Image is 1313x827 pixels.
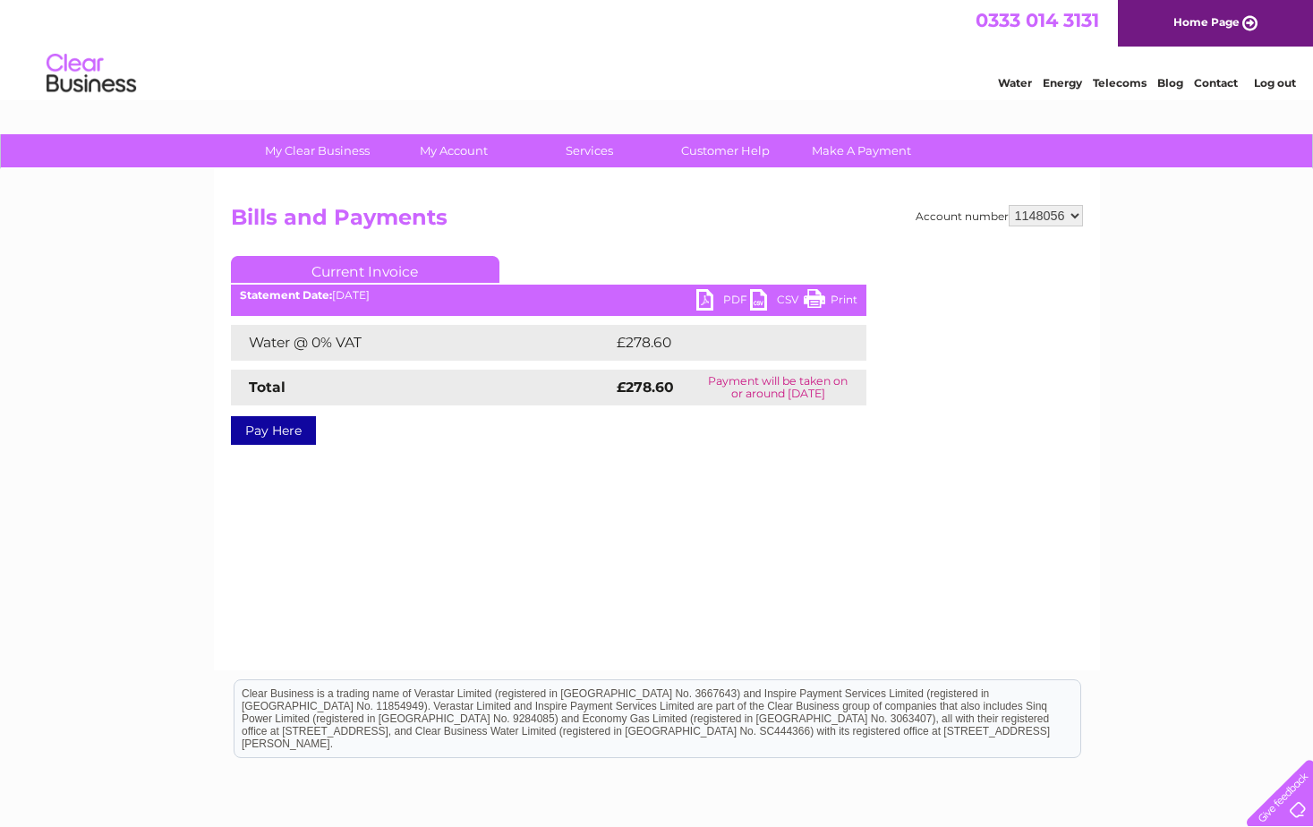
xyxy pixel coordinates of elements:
strong: Total [249,379,286,396]
a: Customer Help [652,134,799,167]
a: Telecoms [1093,76,1147,90]
div: Clear Business is a trading name of Verastar Limited (registered in [GEOGRAPHIC_DATA] No. 3667643... [234,10,1080,87]
h2: Bills and Payments [231,205,1083,239]
a: My Clear Business [243,134,391,167]
a: Make A Payment [788,134,935,167]
td: £278.60 [612,325,835,361]
strong: £278.60 [617,379,674,396]
div: [DATE] [231,289,866,302]
a: Blog [1157,76,1183,90]
a: Current Invoice [231,256,499,283]
td: Water @ 0% VAT [231,325,612,361]
a: PDF [696,289,750,315]
a: Water [998,76,1032,90]
img: logo.png [46,47,137,101]
a: Print [804,289,857,315]
a: Log out [1254,76,1296,90]
td: Payment will be taken on or around [DATE] [690,370,865,405]
a: 0333 014 3131 [976,9,1099,31]
b: Statement Date: [240,288,332,302]
a: Services [516,134,663,167]
a: Contact [1194,76,1238,90]
div: Account number [916,205,1083,226]
a: CSV [750,289,804,315]
a: Energy [1043,76,1082,90]
a: My Account [379,134,527,167]
a: Pay Here [231,416,316,445]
